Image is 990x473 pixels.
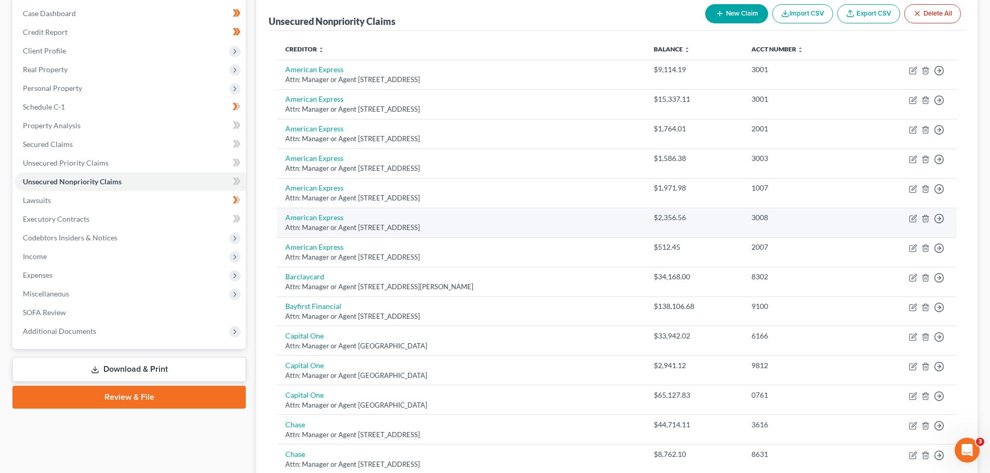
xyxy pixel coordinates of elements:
div: $1,764.01 [654,124,735,134]
div: 1007 [751,183,852,193]
div: $2,356.56 [654,212,735,223]
a: Bayfirst Financial [285,302,341,310]
div: Attn: Manager or Agent [GEOGRAPHIC_DATA] [285,341,637,351]
a: Chase [285,420,305,429]
div: $1,586.38 [654,153,735,164]
span: 3 [976,438,984,446]
a: Capital One [285,361,324,370]
div: 0761 [751,390,852,400]
div: $34,168.00 [654,272,735,282]
div: $9,114.19 [654,64,735,75]
div: Attn: Manager or Agent [STREET_ADDRESS] [285,460,637,469]
a: Secured Claims [15,135,246,154]
span: Additional Documents [23,327,96,335]
button: Delete All [904,4,961,23]
a: Download & Print [12,357,246,382]
span: Real Property [23,65,68,74]
a: Credit Report [15,23,246,42]
a: Barclaycard [285,272,324,281]
span: Income [23,252,47,261]
div: $33,942.02 [654,331,735,341]
span: Unsecured Priority Claims [23,158,109,167]
div: 8302 [751,272,852,282]
span: Case Dashboard [23,9,76,18]
div: Attn: Manager or Agent [STREET_ADDRESS] [285,430,637,440]
div: Attn: Manager or Agent [STREET_ADDRESS] [285,134,637,144]
a: Case Dashboard [15,4,246,23]
a: American Express [285,213,344,222]
span: Unsecured Nonpriority Claims [23,177,122,186]
a: American Express [285,183,344,192]
a: American Express [285,94,344,103]
div: Attn: Manager or Agent [STREET_ADDRESS] [285,164,637,173]
div: 9812 [751,360,852,371]
button: New Claim [705,4,768,23]
div: $138,106.68 [654,301,735,312]
div: Attn: Manager or Agent [STREET_ADDRESS] [285,252,637,262]
span: Client Profile [23,46,66,55]
div: $65,127.83 [654,390,735,400]
i: unfold_more [684,47,690,53]
div: 2001 [751,124,852,134]
div: $2,941.12 [654,360,735,371]
iframe: Intercom live chat [955,438,980,463]
span: Secured Claims [23,140,73,148]
div: 3001 [751,64,852,75]
a: Lawsuits [15,191,246,210]
a: American Express [285,124,344,133]
span: Credit Report [23,28,68,36]
div: 8631 [751,449,852,460]
span: Property Analysis [23,121,81,130]
div: Attn: Manager or Agent [STREET_ADDRESS] [285,193,637,203]
div: Unsecured Nonpriority Claims [269,15,395,28]
a: Unsecured Priority Claims [15,154,246,172]
a: Unsecured Nonpriority Claims [15,172,246,191]
div: $512.45 [654,242,735,252]
div: Attn: Manager or Agent [STREET_ADDRESS] [285,75,637,85]
div: $8,762.10 [654,449,735,460]
a: American Express [285,154,344,163]
div: Attn: Manager or Agent [STREET_ADDRESS] [285,223,637,233]
span: Schedule C-1 [23,102,65,111]
div: $44,714.11 [654,420,735,430]
a: Export CSV [837,4,900,23]
a: Acct Number unfold_more [751,45,803,53]
div: Attn: Manager or Agent [STREET_ADDRESS] [285,104,637,114]
a: Capital One [285,390,324,399]
div: Attn: Manager or Agent [GEOGRAPHIC_DATA] [285,400,637,410]
div: 3001 [751,94,852,104]
a: Executory Contracts [15,210,246,228]
span: Expenses [23,271,52,279]
span: Executory Contracts [23,214,89,223]
div: 3008 [751,212,852,223]
i: unfold_more [318,47,324,53]
a: Balance unfold_more [654,45,690,53]
span: Personal Property [23,84,82,92]
i: unfold_more [797,47,803,53]
div: 3616 [751,420,852,430]
a: Property Analysis [15,116,246,135]
a: Chase [285,450,305,458]
div: 3003 [751,153,852,164]
span: Lawsuits [23,196,51,205]
div: 2007 [751,242,852,252]
div: $15,337.11 [654,94,735,104]
div: $1,971.98 [654,183,735,193]
a: Capital One [285,331,324,340]
div: Attn: Manager or Agent [GEOGRAPHIC_DATA] [285,371,637,381]
div: Attn: Manager or Agent [STREET_ADDRESS][PERSON_NAME] [285,282,637,292]
a: Schedule C-1 [15,98,246,116]
a: American Express [285,242,344,251]
a: American Express [285,65,344,74]
span: SOFA Review [23,308,66,317]
div: Attn: Manager or Agent [STREET_ADDRESS] [285,312,637,321]
a: SOFA Review [15,303,246,322]
a: Creditor unfold_more [285,45,324,53]
div: 6166 [751,331,852,341]
a: Review & File [12,386,246,409]
span: Miscellaneous [23,289,69,298]
span: Codebtors Insiders & Notices [23,233,117,242]
div: 9100 [751,301,852,312]
button: Import CSV [772,4,833,23]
